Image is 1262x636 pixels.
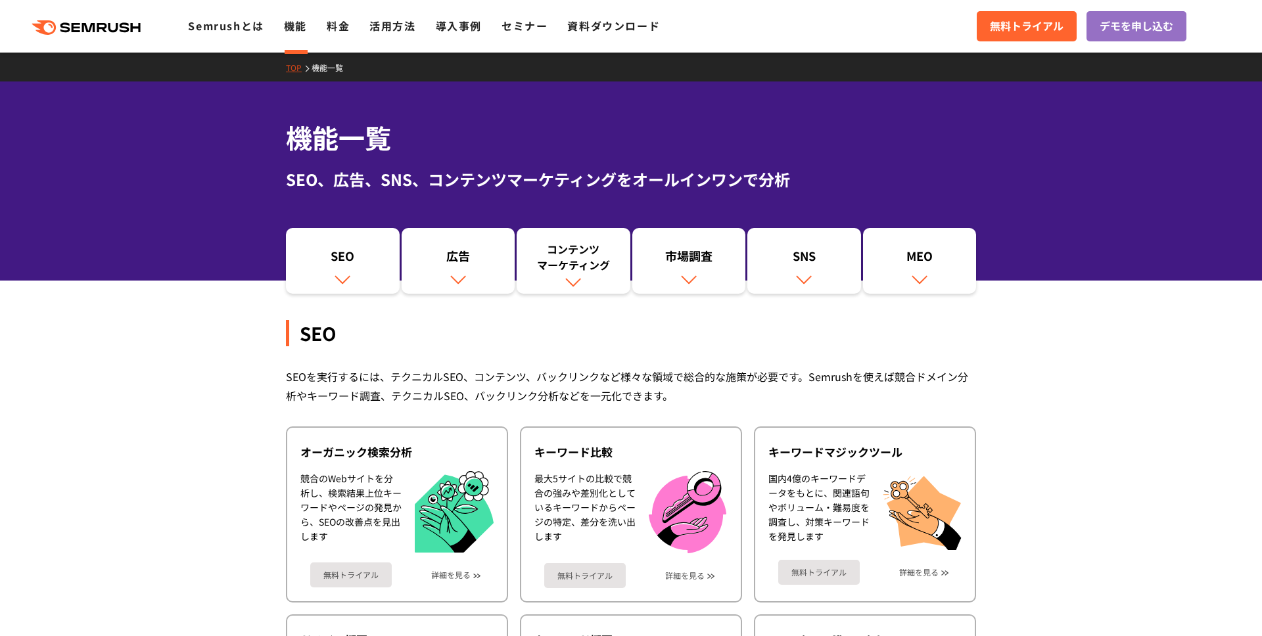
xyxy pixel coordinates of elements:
[292,248,393,270] div: SEO
[300,471,402,553] div: 競合のWebサイトを分析し、検索結果上位キーワードやページの発見から、SEOの改善点を見出します
[286,320,976,346] div: SEO
[523,241,624,273] div: コンテンツ マーケティング
[286,168,976,191] div: SEO、広告、SNS、コンテンツマーケティングをオールインワンで分析
[415,471,494,553] img: オーガニック検索分析
[649,471,726,553] img: キーワード比較
[1100,18,1173,35] span: デモを申し込む
[312,62,353,73] a: 機能一覧
[284,18,307,34] a: 機能
[188,18,264,34] a: Semrushとは
[754,248,854,270] div: SNS
[300,444,494,460] div: オーガニック検索分析
[665,571,705,580] a: 詳細を見る
[517,228,630,294] a: コンテンツマーケティング
[369,18,415,34] a: 活用方法
[768,471,870,550] div: 国内4億のキーワードデータをもとに、関連語句やボリューム・難易度を調査し、対策キーワードを発見します
[431,570,471,579] a: 詳細を見る
[977,11,1077,41] a: 無料トライアル
[768,444,962,460] div: キーワードマジックツール
[990,18,1063,35] span: 無料トライアル
[408,248,509,270] div: 広告
[286,118,976,157] h1: 機能一覧
[327,18,350,34] a: 料金
[502,18,548,34] a: セミナー
[534,471,636,553] div: 最大5サイトの比較で競合の強みや差別化としているキーワードからページの特定、差分を洗い出します
[870,248,970,270] div: MEO
[1087,11,1186,41] a: デモを申し込む
[639,248,739,270] div: 市場調査
[310,562,392,587] a: 無料トライアル
[534,444,728,460] div: キーワード比較
[286,62,312,73] a: TOP
[883,471,962,550] img: キーワードマジックツール
[544,563,626,588] a: 無料トライアル
[632,228,746,294] a: 市場調査
[899,568,939,577] a: 詳細を見る
[286,228,400,294] a: SEO
[402,228,515,294] a: 広告
[436,18,482,34] a: 導入事例
[778,560,860,585] a: 無料トライアル
[747,228,861,294] a: SNS
[863,228,977,294] a: MEO
[286,367,976,405] div: SEOを実行するには、テクニカルSEO、コンテンツ、バックリンクなど様々な領域で総合的な施策が必要です。Semrushを使えば競合ドメイン分析やキーワード調査、テクニカルSEO、バックリンク分析...
[567,18,660,34] a: 資料ダウンロード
